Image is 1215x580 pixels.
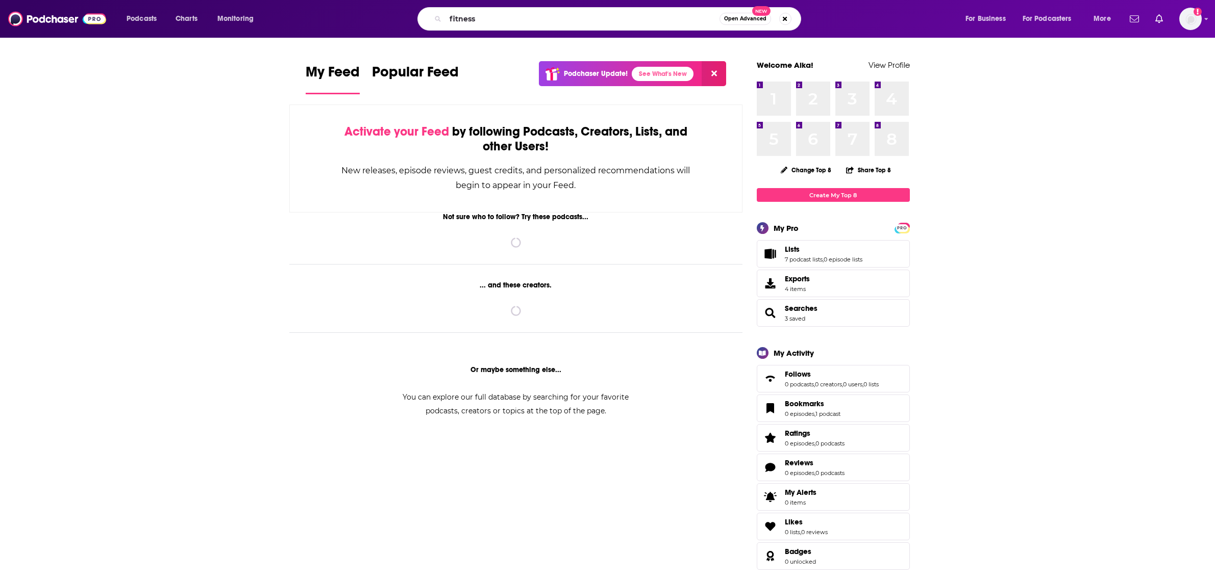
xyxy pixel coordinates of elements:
[785,381,814,388] a: 0 podcasts
[785,274,810,283] span: Exports
[896,224,908,231] a: PRO
[564,69,628,78] p: Podchaser Update!
[757,60,813,70] a: Welcome Alka!
[823,256,824,263] span: ,
[785,440,814,447] a: 0 episodes
[814,410,815,417] span: ,
[632,67,693,81] a: See What's New
[760,247,781,261] a: Lists
[757,513,910,540] span: Likes
[760,519,781,534] a: Likes
[785,285,810,293] span: 4 items
[815,440,845,447] a: 0 podcasts
[760,460,781,474] a: Reviews
[862,381,863,388] span: ,
[757,454,910,481] span: Reviews
[785,517,803,526] span: Likes
[1126,10,1143,28] a: Show notifications dropdown
[760,306,781,320] a: Searches
[800,529,801,536] span: ,
[390,390,641,418] div: You can explore our full database by searching for your favorite podcasts, creators or topics at ...
[1179,8,1202,30] span: Logged in as AlkaNara
[372,63,459,87] span: Popular Feed
[1094,12,1111,26] span: More
[869,60,910,70] a: View Profile
[785,304,817,313] a: Searches
[757,270,910,297] a: Exports
[1016,11,1086,27] button: open menu
[8,9,106,29] img: Podchaser - Follow, Share and Rate Podcasts
[785,429,845,438] a: Ratings
[757,188,910,202] a: Create My Top 8
[785,488,816,497] span: My Alerts
[306,63,360,87] span: My Feed
[785,429,810,438] span: Ratings
[785,458,813,467] span: Reviews
[341,163,691,193] div: New releases, episode reviews, guest credits, and personalized recommendations will begin to appe...
[720,13,771,25] button: Open AdvancedNew
[760,401,781,415] a: Bookmarks
[814,440,815,447] span: ,
[814,469,815,477] span: ,
[815,469,845,477] a: 0 podcasts
[785,370,879,379] a: Follows
[372,63,459,94] a: Popular Feed
[958,11,1019,27] button: open menu
[169,11,204,27] a: Charts
[427,7,811,31] div: Search podcasts, credits, & more...
[757,542,910,570] span: Badges
[289,281,743,289] div: ... and these creators.
[785,245,800,254] span: Lists
[1179,8,1202,30] img: User Profile
[801,529,828,536] a: 0 reviews
[757,424,910,452] span: Ratings
[785,517,828,526] a: Likes
[846,160,891,180] button: Share Top 8
[306,63,360,94] a: My Feed
[289,213,743,221] div: Not sure who to follow? Try these podcasts...
[965,12,1006,26] span: For Business
[785,558,816,565] a: 0 unlocked
[843,381,862,388] a: 0 users
[785,256,823,263] a: 7 podcast lists
[760,276,781,291] span: Exports
[119,11,170,27] button: open menu
[842,381,843,388] span: ,
[785,370,811,379] span: Follows
[760,549,781,563] a: Badges
[814,381,815,388] span: ,
[1023,12,1072,26] span: For Podcasters
[1194,8,1202,16] svg: Add a profile image
[760,372,781,386] a: Follows
[824,256,862,263] a: 0 episode lists
[344,124,449,139] span: Activate your Feed
[757,240,910,268] span: Lists
[785,410,814,417] a: 0 episodes
[774,223,799,233] div: My Pro
[757,365,910,392] span: Follows
[760,431,781,445] a: Ratings
[760,490,781,504] span: My Alerts
[210,11,267,27] button: open menu
[127,12,157,26] span: Podcasts
[176,12,197,26] span: Charts
[774,348,814,358] div: My Activity
[785,315,805,322] a: 3 saved
[752,6,771,16] span: New
[1086,11,1124,27] button: open menu
[785,499,816,506] span: 0 items
[785,245,862,254] a: Lists
[785,399,824,408] span: Bookmarks
[724,16,766,21] span: Open Advanced
[757,483,910,511] a: My Alerts
[863,381,879,388] a: 0 lists
[785,529,800,536] a: 0 lists
[815,410,840,417] a: 1 podcast
[775,164,838,176] button: Change Top 8
[1179,8,1202,30] button: Show profile menu
[785,547,811,556] span: Badges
